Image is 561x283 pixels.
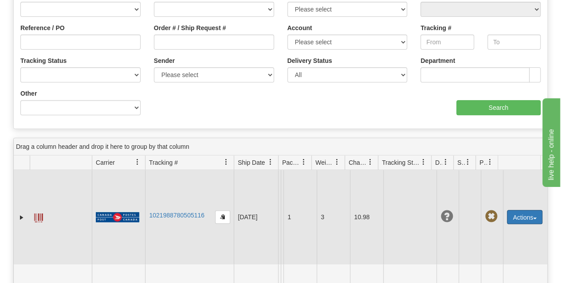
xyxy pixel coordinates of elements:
[296,155,311,170] a: Packages filter column settings
[440,210,453,223] span: Unknown
[349,158,367,167] span: Charge
[20,89,37,98] label: Other
[283,170,317,264] td: 1
[7,5,82,16] div: live help - online
[460,155,475,170] a: Shipment Issues filter column settings
[507,210,542,224] button: Actions
[282,158,301,167] span: Packages
[420,23,451,32] label: Tracking #
[263,155,278,170] a: Ship Date filter column settings
[420,35,474,50] input: From
[14,138,547,155] div: grid grouping header
[17,213,26,222] a: Expand
[487,35,541,50] input: To
[287,23,312,32] label: Account
[96,158,115,167] span: Carrier
[234,170,278,264] td: [DATE]
[149,212,204,219] a: 1021988780505116
[20,56,67,65] label: Tracking Status
[435,158,443,167] span: Delivery Status
[485,210,497,223] span: Pickup Not Assigned
[315,158,334,167] span: Weight
[438,155,453,170] a: Delivery Status filter column settings
[416,155,431,170] a: Tracking Status filter column settings
[96,212,139,223] img: 20 - Canada Post
[219,155,234,170] a: Tracking # filter column settings
[130,155,145,170] a: Carrier filter column settings
[483,155,498,170] a: Pickup Status filter column settings
[330,155,345,170] a: Weight filter column settings
[479,158,487,167] span: Pickup Status
[317,170,350,264] td: 3
[541,96,560,186] iframe: chat widget
[281,170,283,264] td: [PERSON_NAME] [PERSON_NAME] CA QC BAIE-[PERSON_NAME] G4Z 2K7
[420,56,455,65] label: Department
[363,155,378,170] a: Charge filter column settings
[20,23,65,32] label: Reference / PO
[238,158,265,167] span: Ship Date
[154,56,175,65] label: Sender
[382,158,420,167] span: Tracking Status
[154,23,226,32] label: Order # / Ship Request #
[457,158,465,167] span: Shipment Issues
[215,210,230,224] button: Copy to clipboard
[278,170,281,264] td: Dormez-vous Shipping Department [GEOGRAPHIC_DATA] [GEOGRAPHIC_DATA] [GEOGRAPHIC_DATA] G1M 0A4
[350,170,383,264] td: 10.98
[149,158,178,167] span: Tracking #
[456,100,541,115] input: Search
[287,56,332,65] label: Delivery Status
[34,209,43,224] a: Label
